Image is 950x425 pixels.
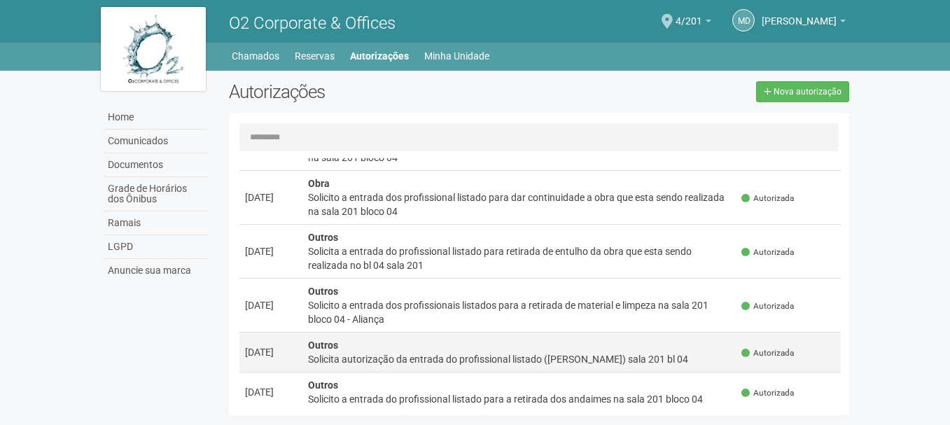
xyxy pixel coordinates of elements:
div: [DATE] [245,190,297,204]
span: Autorizada [741,300,794,312]
a: 4/201 [676,18,711,29]
span: Autorizada [741,347,794,359]
a: Anuncie sua marca [104,259,208,282]
div: [DATE] [245,298,297,312]
div: Solicito a entrada dos profissionais listados para a retirada de material e limpeza na sala 201 b... [308,298,731,326]
strong: Outros [308,286,338,297]
div: [DATE] [245,244,297,258]
a: Grade de Horários dos Ônibus [104,177,208,211]
span: Autorizada [741,246,794,258]
span: Autorizada [741,387,794,399]
span: 4/201 [676,2,702,27]
div: Solicita a entrada do profissional listado para retirada de entulho da obra que esta sendo realiz... [308,244,731,272]
strong: Outros [308,232,338,243]
a: Md [732,9,755,32]
a: [PERSON_NAME] [762,18,846,29]
h2: Autorizações [229,81,529,102]
span: Marcelo de Andrade Ferreira [762,2,837,27]
a: Ramais [104,211,208,235]
img: logo.jpg [101,7,206,91]
span: O2 Corporate & Offices [229,13,396,33]
span: Autorizada [741,193,794,204]
a: Nova autorização [756,81,849,102]
a: Minha Unidade [424,46,489,66]
div: Solicito a entrada do profissional listado para a retirada dos andaimes na sala 201 bloco 04 [308,392,731,406]
a: LGPD [104,235,208,259]
div: Solicita autorização da entrada do profissional listado ([PERSON_NAME]) sala 201 bl 04 [308,352,731,366]
div: [DATE] [245,385,297,399]
span: Nova autorização [774,87,841,97]
a: Reservas [295,46,335,66]
div: [DATE] [245,345,297,359]
a: Autorizações [350,46,409,66]
strong: Outros [308,340,338,351]
div: Solicito a entrada dos profissional listado para dar continuidade a obra que esta sendo realizada... [308,190,731,218]
strong: Obra [308,178,330,189]
a: Documentos [104,153,208,177]
a: Chamados [232,46,279,66]
strong: Outros [308,379,338,391]
a: Home [104,106,208,130]
a: Comunicados [104,130,208,153]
